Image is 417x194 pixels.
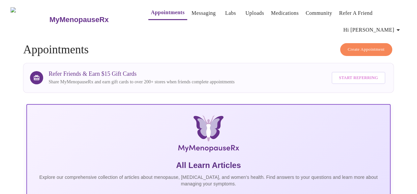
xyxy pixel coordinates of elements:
[339,74,378,82] span: Start Referring
[189,7,218,20] button: Messaging
[49,15,109,24] h3: MyMenopauseRx
[343,25,402,35] span: Hi [PERSON_NAME]
[192,9,216,18] a: Messaging
[151,8,185,17] a: Appointments
[306,9,332,18] a: Community
[271,9,299,18] a: Medications
[339,9,373,18] a: Refer a Friend
[32,174,384,187] p: Explore our comprehensive collection of articles about menopause, [MEDICAL_DATA], and women's hea...
[48,79,234,85] p: Share MyMenopauseRx and earn gift cards to over 200+ stores when friends complete appointments
[332,72,385,84] button: Start Referring
[243,7,267,20] button: Uploads
[268,7,301,20] button: Medications
[348,46,385,53] span: Create Appointment
[87,115,330,155] img: MyMenopauseRx Logo
[337,7,375,20] button: Refer a Friend
[220,7,241,20] button: Labs
[48,70,234,77] h3: Refer Friends & Earn $15 Gift Cards
[246,9,264,18] a: Uploads
[48,8,135,31] a: MyMenopauseRx
[32,160,384,171] h5: All Learn Articles
[11,7,48,32] img: MyMenopauseRx Logo
[303,7,335,20] button: Community
[340,43,392,56] button: Create Appointment
[148,6,187,20] button: Appointments
[23,43,394,56] h4: Appointments
[225,9,236,18] a: Labs
[341,23,405,37] button: Hi [PERSON_NAME]
[330,69,387,87] a: Start Referring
